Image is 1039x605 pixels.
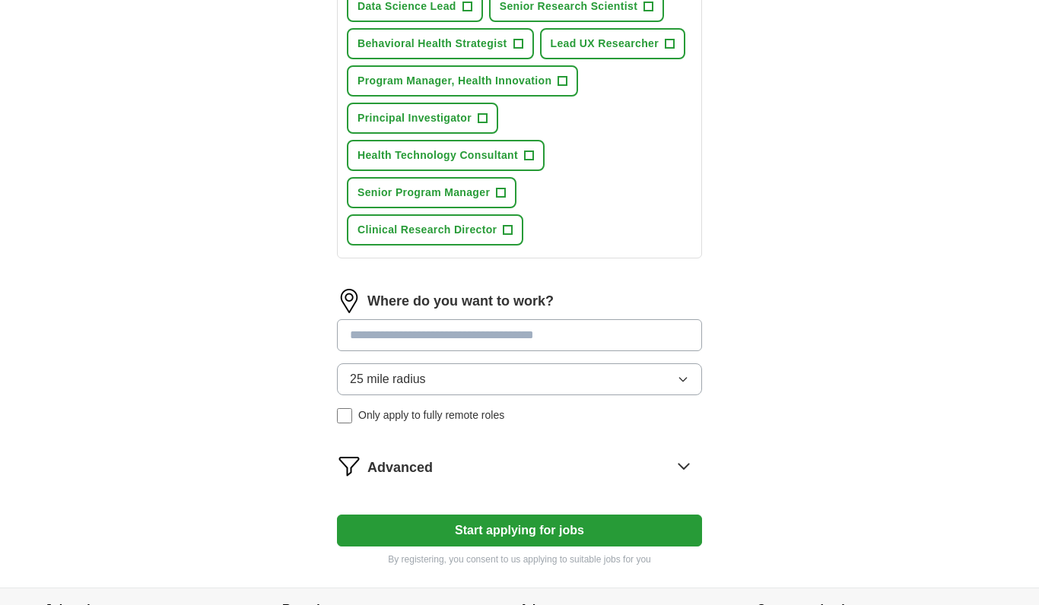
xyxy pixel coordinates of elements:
span: Program Manager, Health Innovation [357,73,551,89]
label: Where do you want to work? [367,291,554,312]
button: Principal Investigator [347,103,498,134]
p: By registering, you consent to us applying to suitable jobs for you [337,553,702,566]
span: Principal Investigator [357,110,472,126]
button: Clinical Research Director [347,214,523,245]
span: Behavioral Health Strategist [357,36,507,52]
span: 25 mile radius [350,370,426,388]
button: Health Technology Consultant [347,140,545,171]
button: Start applying for jobs [337,515,702,546]
span: Health Technology Consultant [357,147,518,163]
img: location.png [337,289,361,313]
span: Lead UX Researcher [551,36,659,52]
input: Only apply to fully remote roles [337,408,352,423]
span: Senior Program Manager [357,185,490,201]
button: Senior Program Manager [347,177,516,208]
button: Lead UX Researcher [540,28,685,59]
span: Advanced [367,458,433,478]
button: Program Manager, Health Innovation [347,65,578,97]
button: 25 mile radius [337,363,702,395]
img: filter [337,454,361,478]
span: Clinical Research Director [357,222,497,238]
span: Only apply to fully remote roles [358,407,504,423]
button: Behavioral Health Strategist [347,28,534,59]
